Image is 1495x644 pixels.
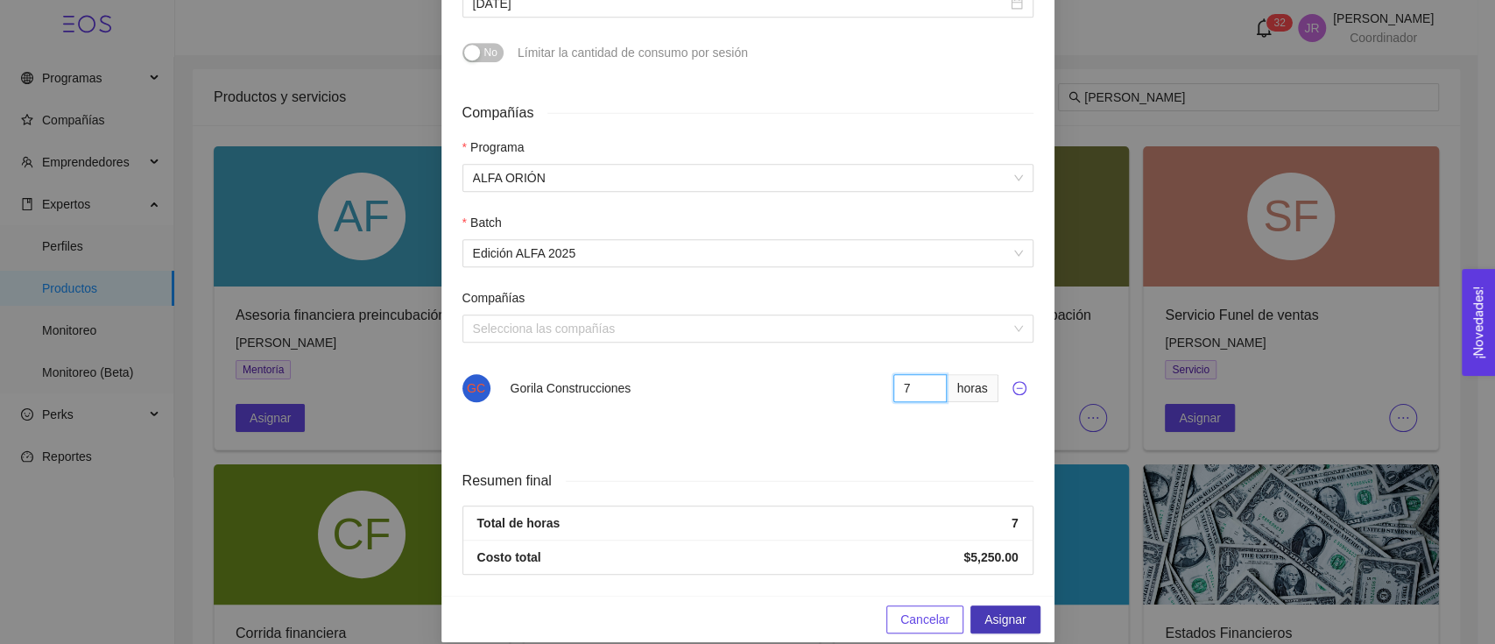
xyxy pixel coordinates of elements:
button: Open Feedback Widget [1462,269,1495,376]
strong: Total de horas [477,516,561,530]
button: Asignar [970,605,1040,633]
label: Batch [462,213,502,232]
span: Resumen final [462,470,566,492]
strong: $5,250.00 [963,550,1018,564]
strong: Costo total [477,550,541,564]
span: GC [467,374,485,402]
span: Edición ALFA 2025 [473,240,1023,266]
span: ALFA ORIÓN [473,165,1023,191]
label: Compañías [462,288,525,308]
strong: 7 [1012,516,1019,530]
label: Programa [462,138,525,157]
button: minus-circle [1005,374,1033,402]
button: Cancelar [886,605,963,633]
span: Asignar [984,610,1026,629]
span: horas [947,374,998,402]
span: minus-circle [1006,381,1033,395]
span: Compañías [462,102,548,124]
div: Gorila Construcciones [511,379,631,398]
span: Límitar la cantidad de consumo por sesión [518,46,748,60]
span: No [484,43,497,62]
span: Cancelar [900,610,949,629]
